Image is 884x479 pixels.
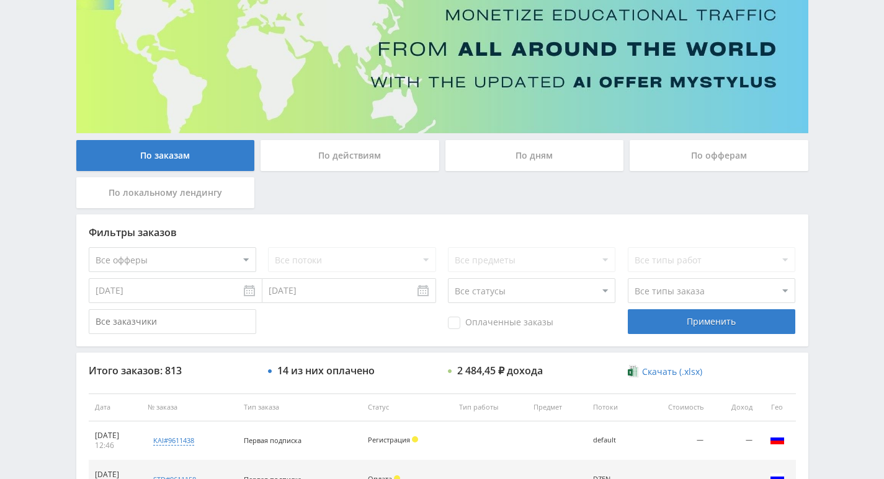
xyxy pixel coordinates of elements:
[448,317,553,329] span: Оплаченные заказы
[628,365,638,377] img: xlsx
[453,393,527,421] th: Тип работы
[457,365,543,376] div: 2 484,45 ₽ дохода
[445,140,624,171] div: По дням
[76,140,255,171] div: По заказам
[89,227,796,238] div: Фильтры заказов
[527,393,587,421] th: Предмет
[710,393,758,421] th: Доход
[95,441,136,450] div: 12:46
[76,177,255,208] div: По локальному лендингу
[89,365,256,376] div: Итого заказов: 813
[628,309,795,334] div: Применить
[95,431,136,441] div: [DATE]
[587,393,641,421] th: Потоки
[641,393,710,421] th: Стоимость
[770,432,785,447] img: rus.png
[89,393,142,421] th: Дата
[277,365,375,376] div: 14 из них оплачено
[641,421,710,460] td: —
[362,393,452,421] th: Статус
[759,393,796,421] th: Гео
[412,436,418,442] span: Холд
[368,435,410,444] span: Регистрация
[593,436,635,444] div: default
[238,393,362,421] th: Тип заказа
[642,367,702,377] span: Скачать (.xlsx)
[89,309,256,334] input: Все заказчики
[630,140,808,171] div: По офферам
[628,366,702,378] a: Скачать (.xlsx)
[261,140,439,171] div: По действиям
[141,393,238,421] th: № заказа
[153,436,194,446] div: kai#9611438
[244,436,301,445] span: Первая подписка
[710,421,758,460] td: —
